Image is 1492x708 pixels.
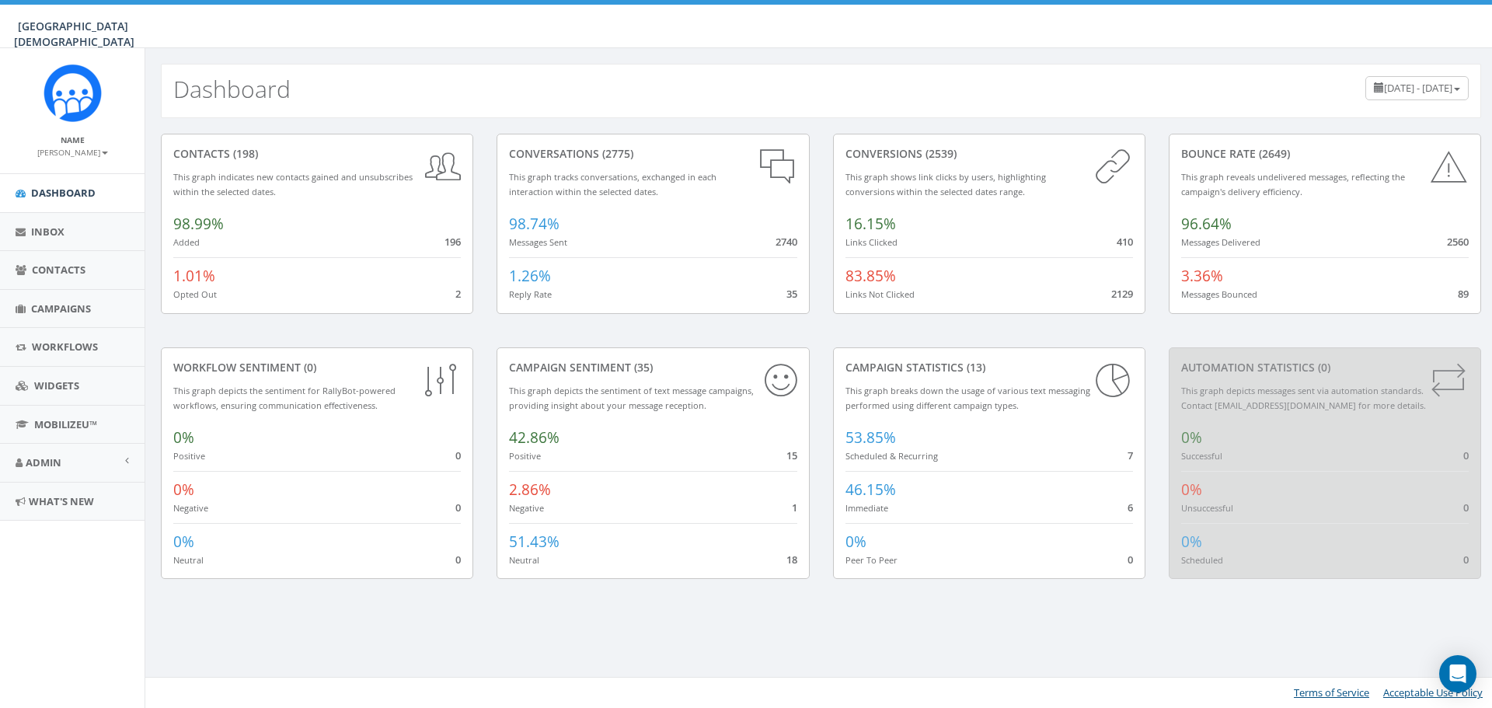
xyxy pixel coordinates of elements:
span: 0% [173,480,194,500]
span: 0% [1181,532,1202,552]
small: Reply Rate [509,288,552,300]
small: This graph breaks down the usage of various text messaging performed using different campaign types. [845,385,1090,411]
small: Added [173,236,200,248]
small: Neutral [509,554,539,566]
span: Widgets [34,378,79,392]
span: 2.86% [509,480,551,500]
span: (13) [964,360,985,375]
span: 2 [455,287,461,301]
small: Neutral [173,554,204,566]
small: Immediate [845,502,888,514]
span: 51.43% [509,532,559,552]
span: 1 [792,500,797,514]
span: 1.01% [173,266,215,286]
span: 2560 [1447,235,1469,249]
span: What's New [29,494,94,508]
div: conversions [845,146,1133,162]
span: 7 [1128,448,1133,462]
span: 0 [455,553,461,567]
span: 15 [786,448,797,462]
span: 1.26% [509,266,551,286]
span: Admin [26,455,61,469]
span: 98.74% [509,214,559,234]
span: 196 [444,235,461,249]
small: Links Not Clicked [845,288,915,300]
span: 96.64% [1181,214,1232,234]
small: Name [61,134,85,145]
span: 0 [1463,553,1469,567]
span: 410 [1117,235,1133,249]
span: (0) [1315,360,1330,375]
span: Workflows [32,340,98,354]
small: This graph depicts the sentiment for RallyBot-powered workflows, ensuring communication effective... [173,385,396,411]
span: Inbox [31,225,64,239]
span: (2649) [1256,146,1290,161]
span: Dashboard [31,186,96,200]
div: Open Intercom Messenger [1439,655,1476,692]
small: Successful [1181,450,1222,462]
span: 2129 [1111,287,1133,301]
span: 0 [1463,500,1469,514]
span: 0% [173,427,194,448]
div: contacts [173,146,461,162]
span: 16.15% [845,214,896,234]
span: 0 [455,500,461,514]
span: 98.99% [173,214,224,234]
span: 46.15% [845,480,896,500]
span: 6 [1128,500,1133,514]
small: This graph depicts messages sent via automation standards. Contact [EMAIL_ADDRESS][DOMAIN_NAME] f... [1181,385,1426,411]
span: (198) [230,146,258,161]
a: Acceptable Use Policy [1383,685,1483,699]
span: 18 [786,553,797,567]
small: Messages Sent [509,236,567,248]
small: Messages Bounced [1181,288,1257,300]
div: Campaign Sentiment [509,360,797,375]
small: Opted Out [173,288,217,300]
h2: Dashboard [173,76,291,102]
small: Unsuccessful [1181,502,1233,514]
span: 0% [845,532,866,552]
small: This graph depicts the sentiment of text message campaigns, providing insight about your message ... [509,385,754,411]
span: 0% [1181,427,1202,448]
span: 0% [173,532,194,552]
span: (2539) [922,146,957,161]
small: Negative [509,502,544,514]
div: Automation Statistics [1181,360,1469,375]
img: Rally_Corp_Icon_1.png [44,64,102,122]
span: 3.36% [1181,266,1223,286]
span: (2775) [599,146,633,161]
small: [PERSON_NAME] [37,147,108,158]
span: 53.85% [845,427,896,448]
span: MobilizeU™ [34,417,97,431]
span: (0) [301,360,316,375]
small: This graph reveals undelivered messages, reflecting the campaign's delivery efficiency. [1181,171,1405,197]
span: 35 [786,287,797,301]
small: Scheduled & Recurring [845,450,938,462]
span: 89 [1458,287,1469,301]
span: 83.85% [845,266,896,286]
span: 0 [1128,553,1133,567]
div: Workflow Sentiment [173,360,461,375]
div: Bounce Rate [1181,146,1469,162]
small: Links Clicked [845,236,898,248]
span: 0% [1181,480,1202,500]
div: conversations [509,146,797,162]
span: Campaigns [31,302,91,316]
div: Campaign Statistics [845,360,1133,375]
small: This graph tracks conversations, exchanged in each interaction within the selected dates. [509,171,716,197]
span: 0 [1463,448,1469,462]
small: Positive [173,450,205,462]
a: [PERSON_NAME] [37,145,108,159]
a: Terms of Service [1294,685,1369,699]
span: [DATE] - [DATE] [1384,81,1452,95]
small: Negative [173,502,208,514]
span: (35) [631,360,653,375]
small: This graph shows link clicks by users, highlighting conversions within the selected dates range. [845,171,1046,197]
small: Positive [509,450,541,462]
small: Scheduled [1181,554,1223,566]
span: 42.86% [509,427,559,448]
small: Messages Delivered [1181,236,1260,248]
small: Peer To Peer [845,554,898,566]
span: 2740 [776,235,797,249]
span: Contacts [32,263,85,277]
